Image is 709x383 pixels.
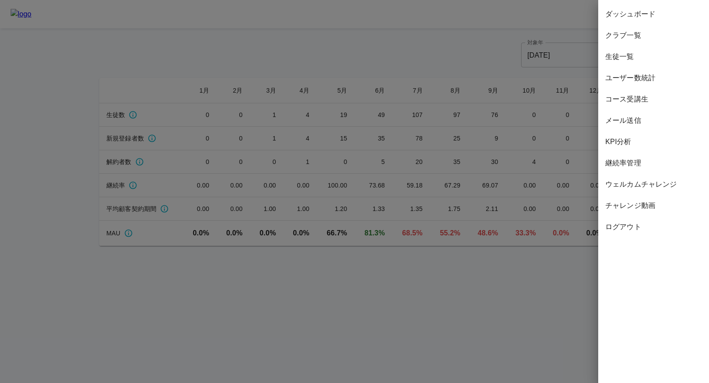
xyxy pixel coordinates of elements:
[605,94,702,105] span: コース受講生
[605,73,702,83] span: ユーザー数統計
[598,25,709,46] div: クラブ一覧
[605,200,702,211] span: チャレンジ動画
[598,174,709,195] div: ウェルカムチャレンジ
[598,110,709,131] div: メール送信
[605,115,702,126] span: メール送信
[605,158,702,168] span: 継続率管理
[598,195,709,216] div: チャレンジ動画
[605,51,702,62] span: 生徒一覧
[598,46,709,67] div: 生徒一覧
[605,9,702,20] span: ダッシュボード
[605,222,702,232] span: ログアウト
[598,216,709,238] div: ログアウト
[598,4,709,25] div: ダッシュボード
[598,67,709,89] div: ユーザー数統計
[598,89,709,110] div: コース受講生
[605,137,702,147] span: KPI分析
[598,131,709,152] div: KPI分析
[605,30,702,41] span: クラブ一覧
[605,179,702,190] span: ウェルカムチャレンジ
[598,152,709,174] div: 継続率管理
